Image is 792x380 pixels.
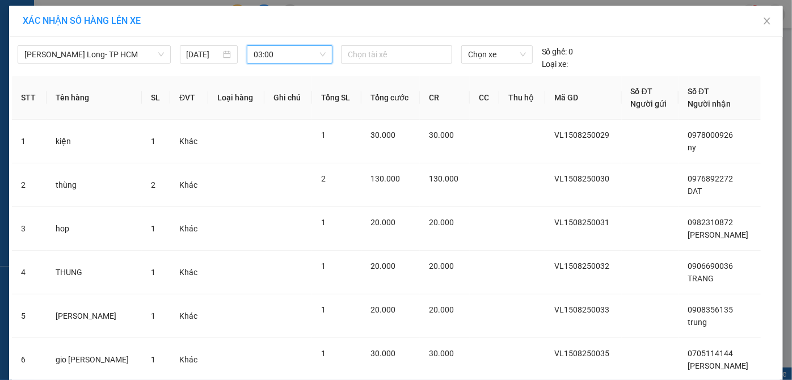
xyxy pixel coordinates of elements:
span: VL1508250031 [554,218,609,227]
span: ny [688,143,696,152]
span: close [762,16,772,26]
input: 16/08/2025 [187,48,221,61]
th: Tổng SL [312,76,361,120]
span: 1 [151,355,155,364]
span: trung [688,318,707,327]
span: 20.000 [429,305,454,314]
span: VL1508250029 [554,130,609,140]
th: ĐVT [170,76,208,120]
span: VL1508250032 [554,261,609,271]
td: [PERSON_NAME] [47,294,142,338]
span: Số ghế: [542,45,567,58]
th: STT [12,76,47,120]
span: VL1508250030 [554,174,609,183]
span: 20.000 [370,305,395,314]
span: Chọn xe [468,46,526,63]
span: 03:00 [254,46,326,63]
span: 1 [151,137,155,146]
span: 30.000 [429,130,454,140]
span: 20.000 [370,261,395,271]
span: 1 [151,224,155,233]
span: Vĩnh Long- TP HCM [24,46,164,63]
span: 1 [321,305,326,314]
td: 5 [12,294,47,338]
span: 2 [151,180,155,189]
th: CC [470,76,499,120]
span: VL1508250033 [554,305,609,314]
span: 130.000 [370,174,400,183]
span: 1 [151,311,155,320]
span: 30.000 [370,349,395,358]
span: 20.000 [429,218,454,227]
span: Số ĐT [631,87,652,96]
span: [PERSON_NAME] [688,361,748,370]
span: 1 [321,218,326,227]
span: Số ĐT [688,87,709,96]
td: thùng [47,163,142,207]
th: Loại hàng [208,76,264,120]
th: Mã GD [545,76,622,120]
span: 0908356135 [688,305,733,314]
span: 0705114144 [688,349,733,358]
span: 2 [321,174,326,183]
th: Thu hộ [499,76,545,120]
button: Close [751,6,783,37]
div: 0 [542,45,574,58]
span: 30.000 [429,349,454,358]
td: 4 [12,251,47,294]
span: 1 [151,268,155,277]
td: Khác [170,207,208,251]
span: Người gửi [631,99,667,108]
th: Tổng cước [361,76,420,120]
span: 1 [321,349,326,358]
span: Loại xe: [542,58,568,70]
td: hop [47,207,142,251]
th: Tên hàng [47,76,142,120]
span: 130.000 [429,174,458,183]
span: 0982310872 [688,218,733,227]
td: 2 [12,163,47,207]
span: [PERSON_NAME] [688,230,748,239]
span: 1 [321,130,326,140]
td: 1 [12,120,47,163]
td: THUNG [47,251,142,294]
span: 0978000926 [688,130,733,140]
td: Khác [170,294,208,338]
span: XÁC NHẬN SỐ HÀNG LÊN XE [23,15,141,26]
span: VL1508250035 [554,349,609,358]
td: Khác [170,251,208,294]
td: 3 [12,207,47,251]
span: 1 [321,261,326,271]
span: TRANG [688,274,714,283]
td: Khác [170,163,208,207]
span: 0906690036 [688,261,733,271]
td: kiện [47,120,142,163]
span: 0976892272 [688,174,733,183]
span: 20.000 [370,218,395,227]
span: DAT [688,187,702,196]
th: Ghi chú [264,76,312,120]
span: 30.000 [370,130,395,140]
th: SL [142,76,170,120]
span: 20.000 [429,261,454,271]
td: Khác [170,120,208,163]
span: Người nhận [688,99,731,108]
th: CR [420,76,470,120]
